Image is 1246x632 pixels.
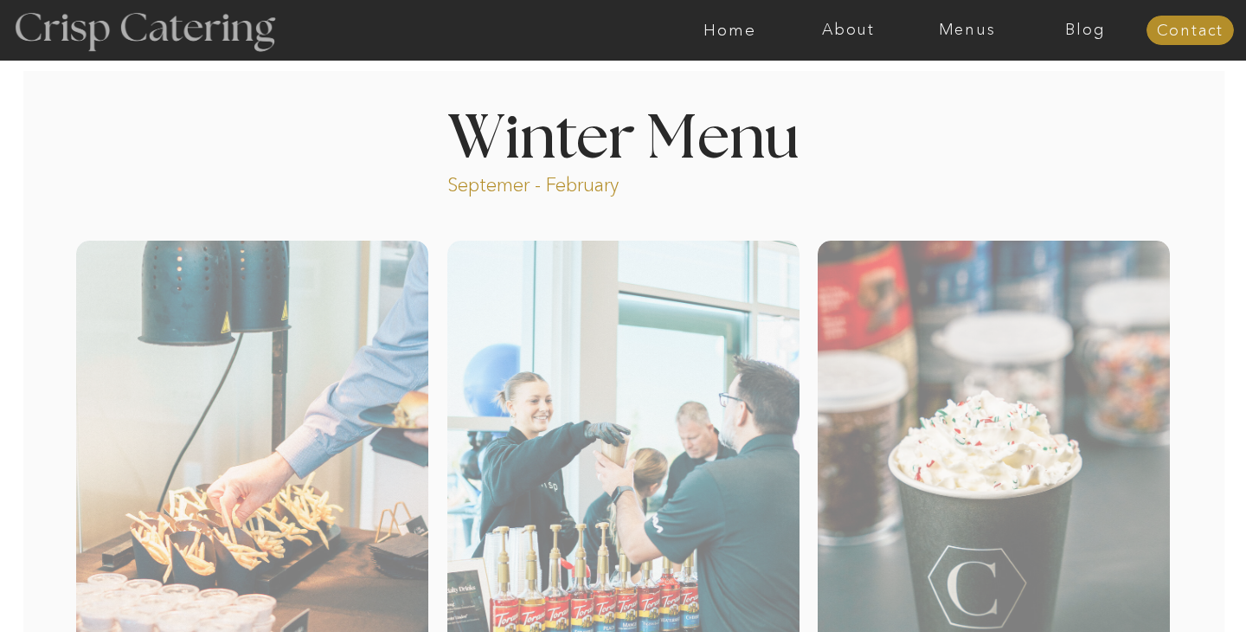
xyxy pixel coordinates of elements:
[671,22,789,39] a: Home
[789,22,908,39] a: About
[447,172,685,192] p: Septemer - February
[1026,22,1145,39] a: Blog
[382,109,864,160] h1: Winter Menu
[1146,23,1234,40] a: Contact
[908,22,1026,39] a: Menus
